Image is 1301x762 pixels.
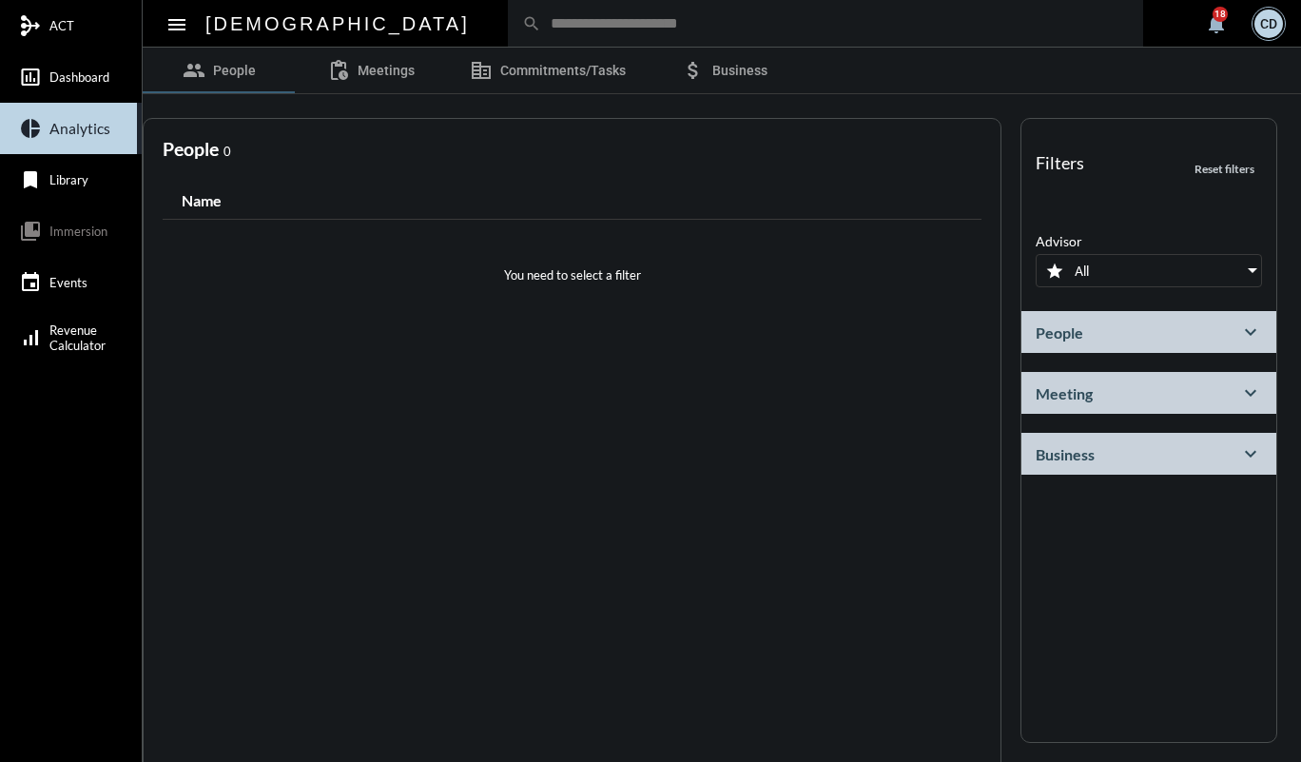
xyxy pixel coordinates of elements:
[1187,162,1262,176] button: Reset filters
[205,9,470,39] h2: [DEMOGRAPHIC_DATA]
[1036,445,1095,463] h2: Business
[49,120,110,137] span: Analytics
[500,63,626,78] span: Commitments/Tasks
[19,14,42,37] mat-icon: mediation
[1036,233,1082,249] p: Advisor
[522,14,541,33] mat-icon: search
[1239,442,1262,465] mat-icon: expand_more
[1075,264,1089,279] span: All
[49,69,109,85] span: Dashboard
[49,275,87,290] span: Events
[1239,381,1262,404] mat-icon: expand_more
[682,59,705,82] mat-icon: attach_money
[182,191,222,209] p: Name
[327,59,350,82] mat-icon: pending_actions
[213,63,256,78] span: People
[19,220,42,243] mat-icon: collections_bookmark
[470,59,493,82] mat-icon: corporate_fare
[19,168,42,191] mat-icon: bookmark
[649,48,801,93] a: Business
[165,13,188,36] mat-icon: Side nav toggle icon
[210,267,934,283] p: You need to select a filter
[158,5,196,43] button: Toggle sidenav
[163,138,223,160] h2: People
[712,63,767,78] span: Business
[295,48,447,93] a: Meetings
[19,66,42,88] mat-icon: insert_chart_outlined
[49,322,106,353] span: Revenue Calculator
[49,172,88,187] span: Library
[447,48,649,93] a: Commitments/Tasks
[223,144,231,159] span: 0
[1239,321,1262,343] mat-icon: expand_more
[19,326,42,349] mat-icon: signal_cellular_alt
[1036,384,1093,402] h2: Meeting
[183,59,205,82] mat-icon: group
[49,224,107,239] span: Immersion
[1213,7,1228,22] div: 18
[1205,12,1228,35] mat-icon: notifications
[1036,323,1083,342] h2: People
[19,271,42,294] mat-icon: event
[49,18,74,33] span: ACT
[358,63,415,78] span: Meetings
[1036,152,1084,173] h2: Filters
[19,117,42,140] mat-icon: pie_chart
[1254,10,1283,38] div: CD
[143,48,295,93] a: People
